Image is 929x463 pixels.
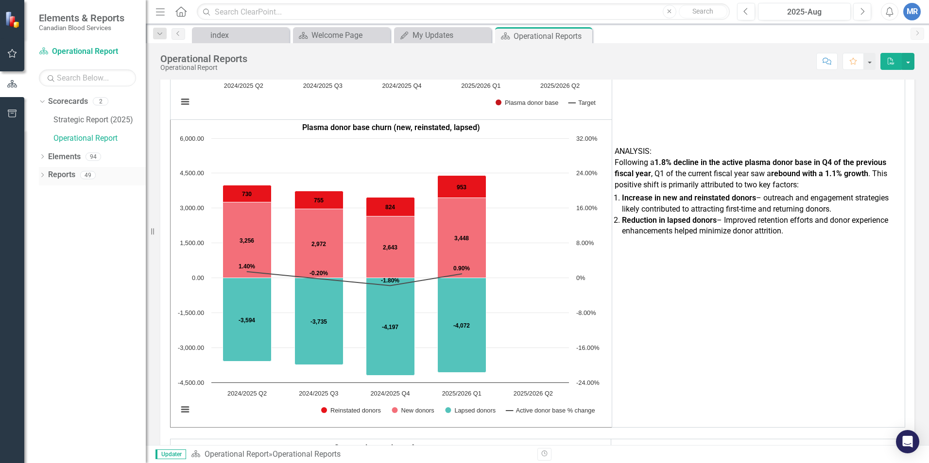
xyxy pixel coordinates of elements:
[86,152,101,161] div: 94
[180,239,204,247] text: 1,500.00
[295,278,344,365] path: 2024/2025 Q3, -3,735. Lapsed donors.
[53,133,146,144] a: Operational Report
[302,123,480,132] strong: Plasma donor base churn (new, reinstated, lapsed)
[80,171,96,179] div: 49
[178,403,192,416] button: View chart menu, Chart
[514,30,590,42] div: Operational Reports
[178,379,204,386] text: -4,500.00
[191,449,530,460] div: »
[160,53,247,64] div: Operational Reports
[366,198,415,216] path: 2024/2025 Q4, 824. Reinstated donors.
[506,407,595,414] button: Show Active donor base % change
[48,96,88,107] a: Scorecards
[223,202,272,278] path: 2024/2025 Q2, 3,256. New donors.
[311,29,388,41] div: Welcome Page
[514,390,553,397] text: 2025/2026 Q2
[438,198,486,278] path: 2025/2026 Q1, 3,448. New donors.
[576,344,600,351] text: -16.00%
[311,241,326,248] text: 2,972
[453,265,470,272] text: 0.90%
[366,278,415,376] path: 2024/2025 Q4, -4,197. Lapsed donors.
[454,235,469,242] text: 3,448
[310,270,328,277] text: -0.20%
[39,24,124,32] small: Canadian Blood Services
[576,274,585,281] text: 0%
[321,407,381,414] button: Show Reinstated donors
[178,309,204,316] text: -1,500.00
[457,184,466,191] text: 953
[461,82,500,89] text: 2025/2026 Q1
[382,82,421,89] text: 2024/2025 Q4
[205,449,269,459] a: Operational Report
[178,344,204,351] text: -3,000.00
[396,29,489,41] a: My Updates
[239,317,255,324] text: -3,594
[299,390,338,397] text: 2024/2025 Q3
[227,390,267,397] text: 2024/2025 Q2
[438,278,486,373] path: 2025/2026 Q1, -4,072. Lapsed donors.
[223,278,272,362] path: 2024/2025 Q2, -3,594. Lapsed donors.
[178,95,192,109] button: View chart menu, Chart
[622,215,717,225] strong: Reduction in lapsed donors
[679,5,727,18] button: Search
[540,82,580,89] text: 2025/2026 Q2
[155,449,186,459] span: Updater
[180,135,204,142] text: 6,000.00
[615,147,652,156] span: ANALYSIS:
[438,176,486,198] path: 2025/2026 Q1, 953. Reinstated donors.
[242,191,252,198] text: 730
[385,204,395,211] text: 824
[39,46,136,57] a: Operational Report
[383,244,397,251] text: 2,643
[5,11,22,28] img: ClearPoint Strategy
[576,169,597,177] text: 24.00%
[576,239,594,247] text: 8.00%
[576,204,597,212] text: 16.00%
[568,99,596,106] button: Show Target
[761,6,847,18] div: 2025-Aug
[295,29,388,41] a: Welcome Page
[239,263,255,270] text: 1.40%
[310,318,327,325] text: -3,735
[192,274,204,281] text: 0.00
[576,379,600,386] text: -24.00%
[576,309,596,316] text: -8.00%
[39,12,124,24] span: Elements & Reports
[622,215,902,237] li: – Improved retention efforts and donor experience enhancements helped minimize donor attrition.
[273,449,341,459] div: Operational Reports
[758,3,851,20] button: 2025-Aug
[173,133,604,425] svg: Interactive chart
[622,193,902,215] li: – outreach and engagement strategies likely contributed to attracting first-time and returning do...
[48,151,81,163] a: Elements
[576,135,597,142] text: 32.00%
[53,115,146,126] a: Strategic Report (2025)
[413,29,489,41] div: My Updates
[197,3,730,20] input: Search ClearPoint...
[615,158,886,178] strong: 1.8% decline in the active plasma donor base in Q4 of the previous fiscal year
[392,407,434,414] button: Show New donors
[453,322,470,329] text: -4,072
[223,138,534,278] g: New donors, series 2 of 4. Bar series with 5 bars. Y axis, values.
[224,82,263,89] text: 2024/2025 Q2
[771,169,868,178] strong: rebound with a 1.1% growth
[223,138,534,216] g: Reinstated donors, series 1 of 4. Bar series with 5 bars. Y axis, values.
[39,69,136,86] input: Search Below...
[366,216,415,278] path: 2024/2025 Q4, 2,643. New donors.
[903,3,921,20] button: MR
[295,191,344,209] path: 2024/2025 Q3, 755. Reinstated donors.
[48,169,75,181] a: Reports
[303,82,343,89] text: 2024/2025 Q3
[194,29,287,41] a: index
[496,99,558,106] button: Show Plasma donor base
[180,169,204,177] text: 4,500.00
[334,443,447,452] strong: Source plasma donor frequency
[295,209,344,278] path: 2024/2025 Q3, 2,972. New donors.
[442,390,482,397] text: 2025/2026 Q1
[314,197,324,204] text: 755
[615,157,902,191] p: Following a , Q1 of the current fiscal year saw a . This positive shift is primarily attributed t...
[381,277,399,284] text: -1.80%
[692,7,713,15] span: Search
[896,430,919,453] div: Open Intercom Messenger
[210,29,287,41] div: index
